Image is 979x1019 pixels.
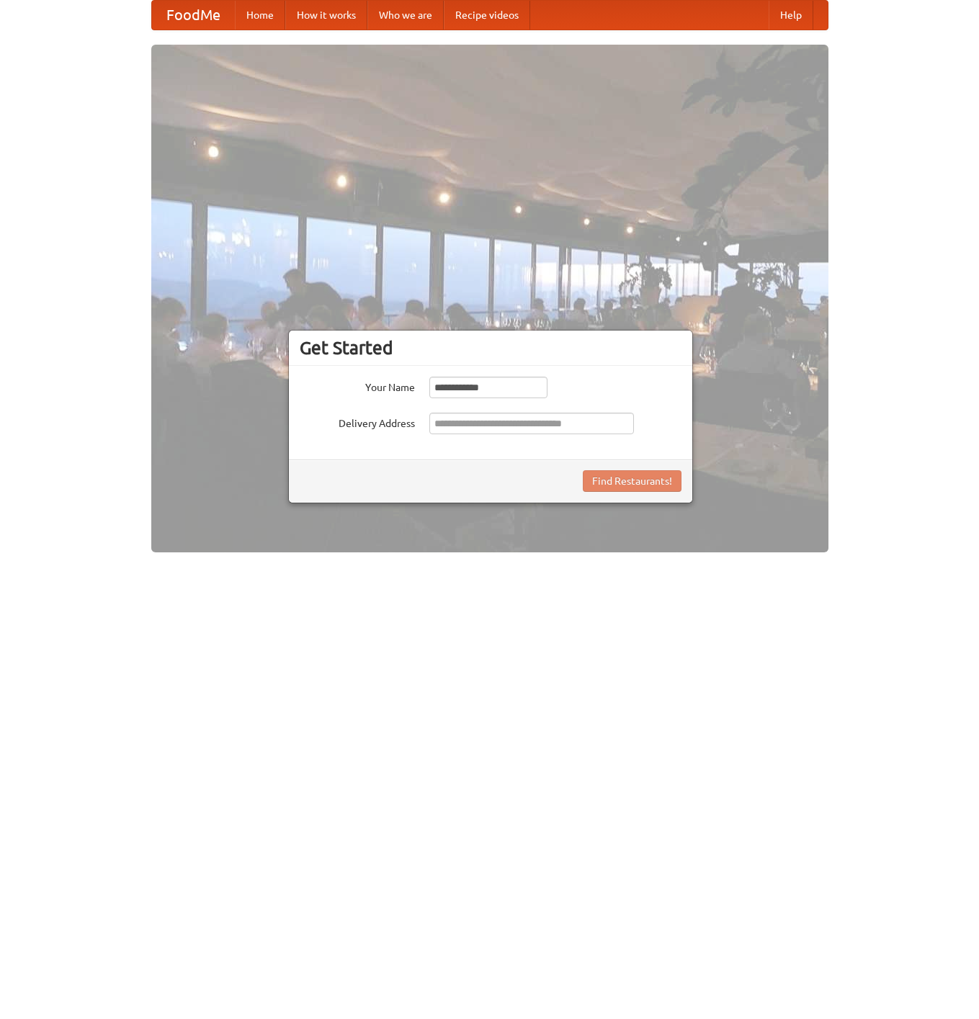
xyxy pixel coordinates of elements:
[300,413,415,431] label: Delivery Address
[769,1,813,30] a: Help
[300,377,415,395] label: Your Name
[300,337,681,359] h3: Get Started
[285,1,367,30] a: How it works
[152,1,235,30] a: FoodMe
[235,1,285,30] a: Home
[367,1,444,30] a: Who we are
[444,1,530,30] a: Recipe videos
[583,470,681,492] button: Find Restaurants!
